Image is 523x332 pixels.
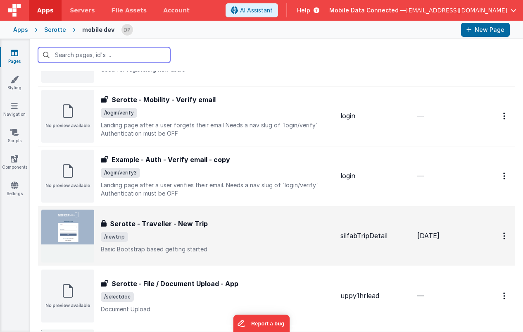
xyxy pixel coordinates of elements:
[110,219,208,229] h3: Serotte - Traveller - New Trip
[417,172,424,180] span: —
[13,26,28,34] div: Apps
[101,232,128,242] span: /newtrip
[498,107,511,124] button: Options
[101,121,334,138] p: Landing page after a user forgets their email Needs a nav slug of `login/verify` Authentication m...
[240,6,273,14] span: AI Assistant
[226,3,278,17] button: AI Assistant
[340,171,411,181] div: login
[297,6,310,14] span: Help
[340,231,411,241] div: silfabTripDetail
[101,181,334,198] p: Landing page after a user verifies their email. Needs a nav slug of `login/verify` Authentication...
[329,6,406,14] span: Mobile Data Connected —
[101,292,134,302] span: /selectdoc
[112,279,238,289] h3: Serotte - File / Document Upload - App
[70,6,95,14] span: Servers
[340,291,411,301] div: uppy1hrlead
[112,155,230,165] h3: Example - Auth - Verify email - copy
[37,6,53,14] span: Apps
[101,245,334,253] p: Basic Bootstrap based getting started
[498,287,511,304] button: Options
[498,167,511,184] button: Options
[121,24,133,36] img: d6e3be1ce36d7fc35c552da2480304ca
[417,291,424,300] span: —
[101,305,334,313] p: Document Upload
[44,26,66,34] div: Serotte
[233,315,290,332] iframe: Marker.io feedback button
[38,47,170,63] input: Search pages, id's ...
[417,232,440,240] span: [DATE]
[101,108,137,118] span: /login/verify
[329,6,516,14] button: Mobile Data Connected — [EMAIL_ADDRESS][DOMAIN_NAME]
[101,168,140,178] span: /login/verify3
[498,227,511,244] button: Options
[112,6,147,14] span: File Assets
[461,23,510,37] button: New Page
[340,111,411,121] div: login
[417,112,424,120] span: —
[82,26,114,34] div: mobile dev
[406,6,507,14] span: [EMAIL_ADDRESS][DOMAIN_NAME]
[112,95,216,105] h3: Serotte - Mobility - Verify email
